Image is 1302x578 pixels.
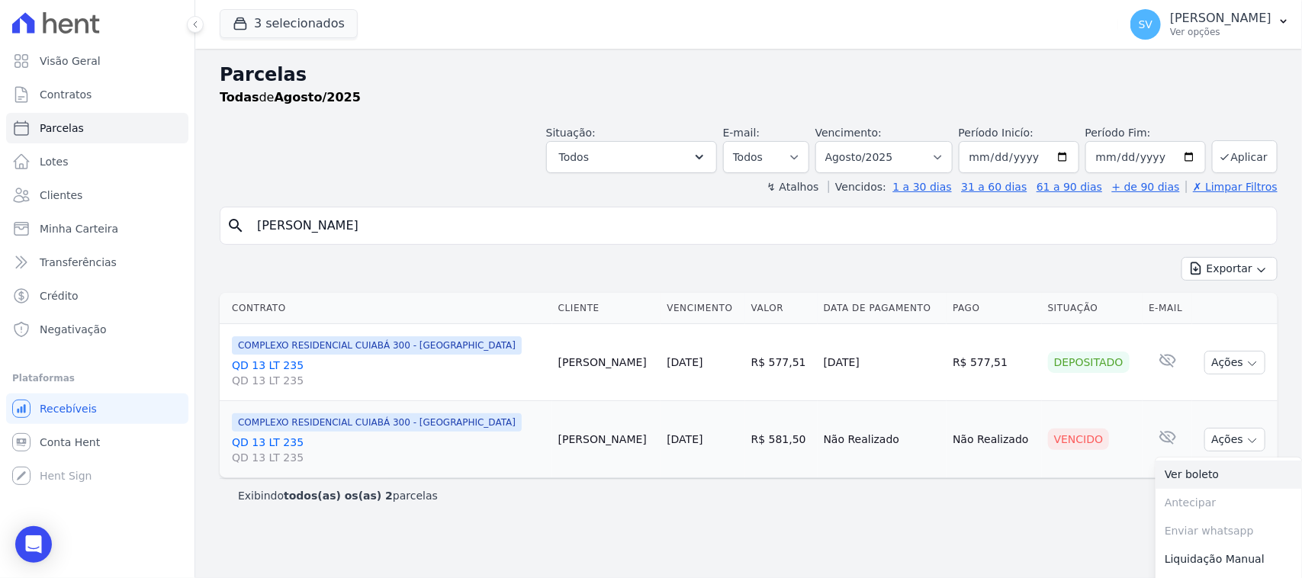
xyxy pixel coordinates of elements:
[6,146,188,177] a: Lotes
[220,88,361,107] p: de
[767,181,818,193] label: ↯ Atalhos
[745,401,818,478] td: R$ 581,50
[248,210,1271,241] input: Buscar por nome do lote ou do cliente
[6,79,188,110] a: Contratos
[1186,181,1278,193] a: ✗ Limpar Filtros
[1212,140,1278,173] button: Aplicar
[661,293,744,324] th: Vencimento
[6,427,188,458] a: Conta Hent
[546,141,717,173] button: Todos
[1085,125,1206,141] label: Período Fim:
[40,322,107,337] span: Negativação
[6,180,188,210] a: Clientes
[40,120,84,136] span: Parcelas
[40,255,117,270] span: Transferências
[220,9,358,38] button: 3 selecionados
[1143,293,1192,324] th: E-mail
[275,90,361,104] strong: Agosto/2025
[40,288,79,303] span: Crédito
[40,401,97,416] span: Recebíveis
[947,293,1042,324] th: Pago
[1204,428,1265,451] button: Ações
[947,401,1042,478] td: Não Realizado
[15,526,52,563] div: Open Intercom Messenger
[40,87,92,102] span: Contratos
[40,53,101,69] span: Visão Geral
[220,293,552,324] th: Contrato
[1037,181,1102,193] a: 61 a 90 dias
[893,181,952,193] a: 1 a 30 dias
[6,214,188,244] a: Minha Carteira
[1112,181,1180,193] a: + de 90 dias
[232,413,522,432] span: COMPLEXO RESIDENCIAL CUIABÁ 300 - [GEOGRAPHIC_DATA]
[220,61,1278,88] h2: Parcelas
[6,247,188,278] a: Transferências
[1156,461,1302,489] a: Ver boleto
[1118,3,1302,46] button: SV [PERSON_NAME] Ver opções
[40,221,118,236] span: Minha Carteira
[40,154,69,169] span: Lotes
[6,393,188,424] a: Recebíveis
[232,373,546,388] span: QD 13 LT 235
[1042,293,1143,324] th: Situação
[6,46,188,76] a: Visão Geral
[745,293,818,324] th: Valor
[40,188,82,203] span: Clientes
[238,488,438,503] p: Exibindo parcelas
[6,314,188,345] a: Negativação
[667,356,702,368] a: [DATE]
[1204,351,1265,374] button: Ações
[1048,352,1130,373] div: Depositado
[818,293,947,324] th: Data de Pagamento
[961,181,1027,193] a: 31 a 60 dias
[559,148,589,166] span: Todos
[815,127,882,139] label: Vencimento:
[284,490,393,502] b: todos(as) os(as) 2
[1181,257,1278,281] button: Exportar
[552,324,661,401] td: [PERSON_NAME]
[818,324,947,401] td: [DATE]
[552,401,661,478] td: [PERSON_NAME]
[667,433,702,445] a: [DATE]
[40,435,100,450] span: Conta Hent
[828,181,886,193] label: Vencidos:
[1139,19,1153,30] span: SV
[1048,429,1110,450] div: Vencido
[12,369,182,387] div: Plataformas
[232,336,522,355] span: COMPLEXO RESIDENCIAL CUIABÁ 300 - [GEOGRAPHIC_DATA]
[745,324,818,401] td: R$ 577,51
[232,450,546,465] span: QD 13 LT 235
[723,127,760,139] label: E-mail:
[232,435,546,465] a: QD 13 LT 235QD 13 LT 235
[818,401,947,478] td: Não Realizado
[959,127,1034,139] label: Período Inicío:
[220,90,259,104] strong: Todas
[1170,26,1271,38] p: Ver opções
[947,324,1042,401] td: R$ 577,51
[552,293,661,324] th: Cliente
[232,358,546,388] a: QD 13 LT 235QD 13 LT 235
[6,281,188,311] a: Crédito
[1170,11,1271,26] p: [PERSON_NAME]
[227,217,245,235] i: search
[546,127,596,139] label: Situação:
[6,113,188,143] a: Parcelas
